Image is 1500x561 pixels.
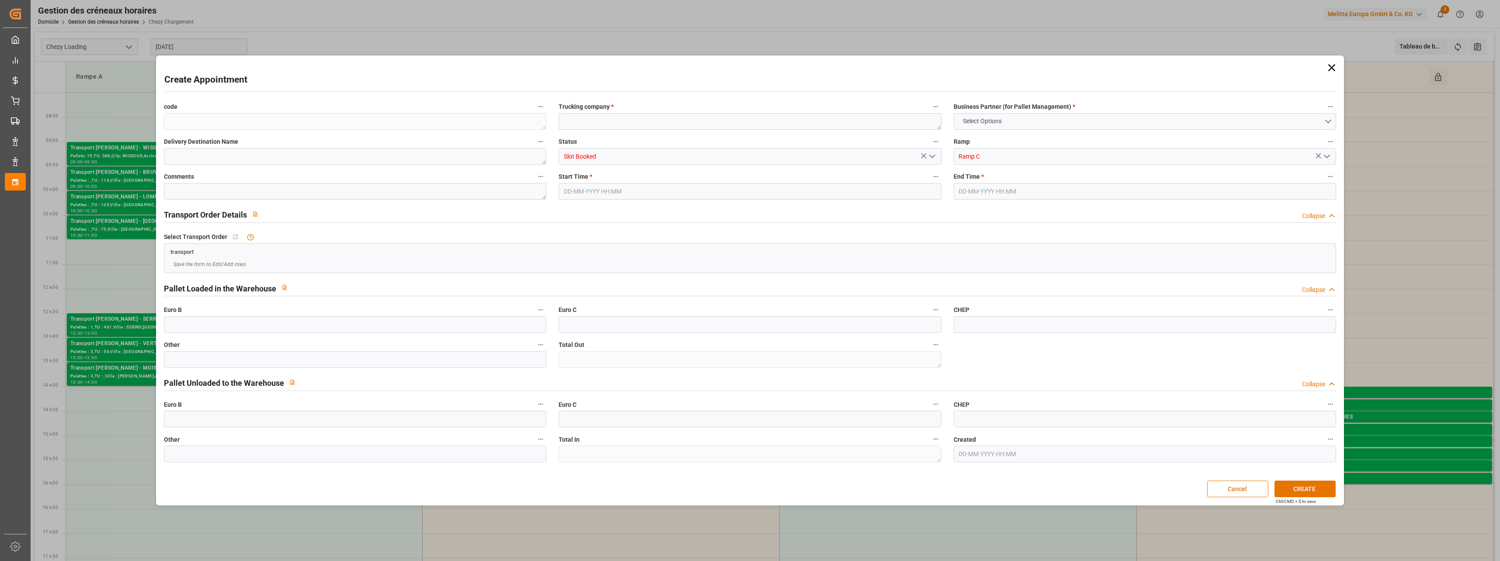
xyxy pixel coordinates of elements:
[164,173,194,180] font: Comments
[164,232,227,242] span: Select Transport Order
[1325,171,1336,182] button: End Time *
[1302,285,1325,294] div: Collapse
[930,136,941,147] button: Status
[930,398,941,410] button: Euro C
[276,279,293,296] button: View description
[535,398,546,410] button: Euro B
[170,248,194,255] a: transport
[164,138,238,145] font: Delivery Destination Name
[164,103,177,110] font: code
[954,446,1337,462] input: DD-MM-YYYY HH:MM
[954,436,976,443] font: Created
[535,304,546,315] button: Euro B
[559,306,576,313] font: Euro C
[164,401,182,408] font: Euro B
[954,138,970,145] font: Ramp
[559,401,576,408] font: Euro C
[164,341,180,348] font: Other
[930,171,941,182] button: Start Time *
[954,113,1337,130] button: Ouvrir le menu
[535,339,546,350] button: Other
[1325,433,1336,445] button: Created
[930,339,941,350] button: Total Out
[164,209,247,221] h2: Transport Order Details
[559,183,941,200] input: DD-MM-YYYY HH:MM
[1302,211,1325,221] div: Collapse
[1302,380,1325,389] div: Collapse
[954,306,969,313] font: CHEP
[174,260,246,268] span: Save the form to Edit/Add rows
[954,183,1337,200] input: DD-MM-YYYY HH:MM
[1325,398,1336,410] button: CHEP
[1325,136,1336,147] button: Ramp
[164,73,247,87] h2: Create Appointment
[930,101,941,112] button: Trucking company *
[164,377,284,389] h2: Pallet Unloaded to the Warehouse
[559,138,577,145] font: Status
[164,436,180,443] font: Other
[930,304,941,315] button: Euro C
[954,148,1337,165] input: Type à rechercher/sélectionner
[535,101,546,112] button: code
[1276,498,1316,505] div: Ctrl/CMD + S to save
[1325,101,1336,112] button: Business Partner (for Pallet Management) *
[1320,150,1333,163] button: Ouvrir le menu
[170,249,194,255] span: transport
[535,433,546,445] button: Other
[559,341,584,348] font: Total Out
[559,103,610,110] font: Trucking company
[954,401,969,408] font: CHEP
[535,136,546,147] button: Delivery Destination Name
[958,117,1006,126] span: Select Options
[954,103,1071,110] font: Business Partner (for Pallet Management)
[559,436,580,443] font: Total In
[247,206,264,222] button: View description
[1207,481,1268,497] button: Cancel
[954,173,980,180] font: End Time
[559,173,588,180] font: Start Time
[164,283,276,294] h2: Pallet Loaded in the Warehouse
[535,171,546,182] button: Comments
[559,148,941,165] input: Type à rechercher/sélectionner
[1274,481,1336,497] button: CREATE
[925,150,938,163] button: Ouvrir le menu
[930,433,941,445] button: Total In
[164,306,182,313] font: Euro B
[284,374,301,391] button: View description
[1325,304,1336,315] button: CHEP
